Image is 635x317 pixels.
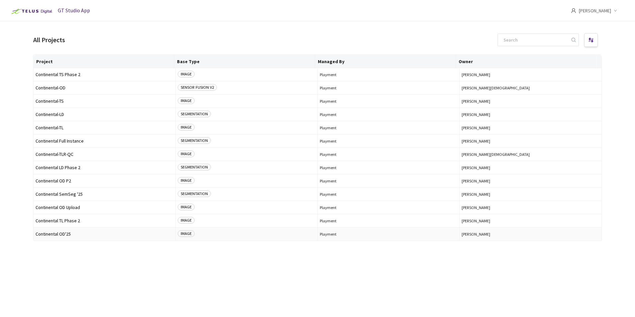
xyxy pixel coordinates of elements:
span: SEGMENTATION [178,137,211,144]
span: GT Studio App [58,7,90,14]
button: [PERSON_NAME] [462,139,599,144]
span: user [571,8,576,13]
button: [PERSON_NAME] [462,72,599,77]
span: Playment [320,125,458,130]
span: Playment [320,205,458,210]
span: Playment [320,112,458,117]
span: Continental-TL [36,125,173,130]
th: Base Type [174,55,315,68]
span: Continental-LD [36,112,173,117]
button: [PERSON_NAME] [462,99,599,104]
span: IMAGE [178,151,195,157]
th: Project [34,55,174,68]
span: Playment [320,85,458,90]
span: Playment [320,139,458,144]
span: Playment [320,232,458,237]
span: Playment [320,152,458,157]
th: Managed By [315,55,456,68]
button: [PERSON_NAME] [462,232,599,237]
span: Continental TS Phase 2 [36,72,173,77]
span: Continental TL Phase 2 [36,218,173,223]
span: IMAGE [178,204,195,210]
span: Playment [320,178,458,183]
span: Continental-TLR-QC [36,152,173,157]
th: Owner [456,55,597,68]
span: IMAGE [178,217,195,224]
span: Continental LD Phase 2 [36,165,173,170]
span: Continental OD P2 [36,178,173,183]
button: [PERSON_NAME] [462,165,599,170]
span: SEGMENTATION [178,190,211,197]
span: Playment [320,165,458,170]
button: [PERSON_NAME][DEMOGRAPHIC_DATA] [462,152,599,157]
span: Playment [320,218,458,223]
span: IMAGE [178,124,195,131]
button: [PERSON_NAME] [462,112,599,117]
button: [PERSON_NAME] [462,192,599,197]
span: IMAGE [178,71,195,77]
span: Playment [320,192,458,197]
div: All Projects [33,35,65,45]
span: Continental OD'25 [36,232,173,237]
span: SEGMENTATION [178,111,211,117]
input: Search [499,34,570,46]
span: Continental-OD [36,85,173,90]
button: [PERSON_NAME][DEMOGRAPHIC_DATA] [462,85,599,90]
span: IMAGE [178,230,195,237]
button: [PERSON_NAME] [462,178,599,183]
span: Continental OD Upload [36,205,173,210]
span: down [614,9,617,12]
span: Continental-TS [36,99,173,104]
img: Telus [8,6,54,17]
span: SEGMENTATION [178,164,211,170]
button: [PERSON_NAME] [462,125,599,130]
button: [PERSON_NAME] [462,218,599,223]
span: IMAGE [178,177,195,184]
span: IMAGE [178,97,195,104]
span: Continental Full Instance [36,139,173,144]
span: Playment [320,99,458,104]
span: Playment [320,72,458,77]
button: [PERSON_NAME] [462,205,599,210]
span: SENSOR FUSION V2 [178,84,217,91]
span: Continental SemSeg '25 [36,192,173,197]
